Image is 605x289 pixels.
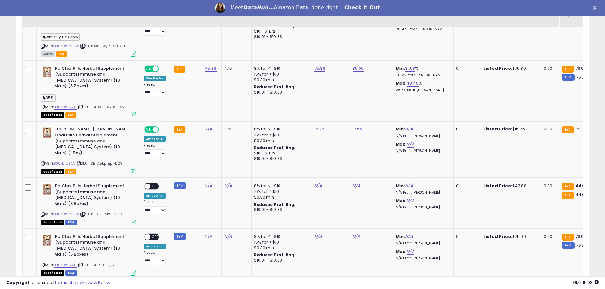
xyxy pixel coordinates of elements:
div: ASIN: [41,126,136,173]
p: 26.13% Profit [PERSON_NAME] [396,88,448,92]
a: N/A [224,233,232,240]
div: Close [593,6,599,10]
a: 48.40 [407,80,419,87]
img: 51Oe9isxGrL._SL40_.jpg [41,183,53,196]
span: 79.99 [575,65,587,71]
small: FBA [562,183,574,190]
div: Amazon AI [144,136,166,142]
b: Po Chai Pills Herbal Supplement (Supports Immune and [MEDICAL_DATA] System) (10 vials) (3 Boxes) [55,183,132,208]
img: 51Oe9isxGrL._SL40_.jpg [41,234,53,246]
b: Min: [396,65,405,71]
small: FBA [562,234,574,241]
p: 20.56% Profit [PERSON_NAME] [396,27,448,31]
span: All listings currently available for purchase on Amazon [41,51,55,57]
b: Reduced Prof. Rng. [254,145,296,150]
div: 0 [456,183,476,189]
span: 15.99 [575,126,586,132]
div: 0.00 [544,66,554,71]
span: OFF [158,66,168,71]
span: | SKU: TSE-51.6-9/5 [77,262,114,267]
small: FBM [562,242,574,249]
span: FBM [65,220,77,225]
small: Amazon Fees. [254,11,258,16]
b: Po Chai Pills Herbal Supplement (Supports Immune and [MEDICAL_DATA] System) (10 vials) (6 Boxes) [55,66,132,91]
div: 8% for <= $10 [254,234,307,240]
div: % [396,66,448,77]
small: FBA [562,126,574,133]
a: N/A [405,233,413,240]
a: N/A [407,248,414,255]
span: win buy box 35% [41,33,80,41]
b: Max: [396,141,407,147]
span: OFF [158,127,168,132]
a: B002XW2K9W [54,212,79,217]
div: Preset: [144,251,166,265]
a: N/A [407,141,414,148]
b: Max: [396,80,407,86]
div: 8% for <= $10 [254,66,307,71]
span: 2025-09-15 15:08 GMT [573,279,599,286]
div: ASIN: [41,183,136,224]
a: N/A [407,198,414,204]
a: B002XW1728 [54,104,77,110]
b: Reduced Prof. Rng. [254,252,296,258]
div: Fulfillable Quantity [456,4,478,17]
div: Amazon AI [144,193,166,199]
div: ASIN: [41,5,136,56]
p: N/A Profit [PERSON_NAME] [396,149,448,153]
div: $0.30 min [254,138,307,144]
small: FBA [174,126,185,133]
span: All listings that are currently out of stock and unavailable for purchase on Amazon [41,169,64,174]
span: All listings that are currently out of stock and unavailable for purchase on Amazon [41,112,64,118]
span: | SKU: OX-B6MW-DLUX [80,212,122,217]
span: 44.97 [575,183,587,189]
div: seller snap | | [6,280,110,286]
span: All listings that are currently out of stock and unavailable for purchase on Amazon [41,220,64,225]
a: N/A [405,183,413,189]
div: 0.00 [544,183,554,189]
b: Min: [396,233,405,240]
p: N/A Profit [PERSON_NAME] [396,256,448,260]
a: 16.25 [314,126,325,132]
div: $10.01 - $10.83 [254,207,307,213]
p: N/A Profit [PERSON_NAME] [396,205,448,210]
div: $75.89 [483,66,536,71]
div: 0.00 [544,126,554,132]
div: Win BuyBox [144,76,166,81]
div: 0 [456,66,476,71]
div: 0 [456,234,476,240]
span: OFF [150,234,160,240]
div: $43.88 [483,183,536,189]
div: $10.01 - $10.83 [254,34,307,40]
div: $0.30 min [254,77,307,83]
b: Listed Price: [483,183,512,189]
a: N/A [353,183,360,189]
div: 0 [456,126,476,132]
span: 35% [41,94,56,102]
a: N/A [205,126,212,132]
a: Privacy Policy [82,279,110,286]
small: FBA [562,66,574,73]
a: N/A [353,233,360,240]
div: Fulfillment Cost [224,4,249,17]
a: N/A [224,183,232,189]
a: N/A [314,183,322,189]
span: FBA [65,112,76,118]
div: $75.99 [483,234,536,240]
b: Listed Price: [483,233,512,240]
div: $10.01 - $10.83 [254,156,307,161]
span: | SKU: 4/13-W/P-23.62-TSE [80,43,130,49]
div: $10 - $11.72 [254,29,307,34]
img: Profile image for Georgie [215,3,225,13]
span: 79.99 [575,233,587,240]
span: 76.5 [576,242,585,248]
span: ON [145,127,153,132]
b: Po Chai Pills Herbal Supplement (Supports Immune and [MEDICAL_DATA] System) (10 vials) (6 Boxes) [55,234,132,259]
small: FBM [174,182,186,189]
a: 75.89 [314,65,326,72]
span: | SKU: TSE.4/13-45.89w/p [77,104,124,109]
span: FBA [56,51,67,57]
small: FBA [562,192,574,199]
div: $16.25 [483,126,536,132]
div: 8% for <= $10 [254,126,307,132]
